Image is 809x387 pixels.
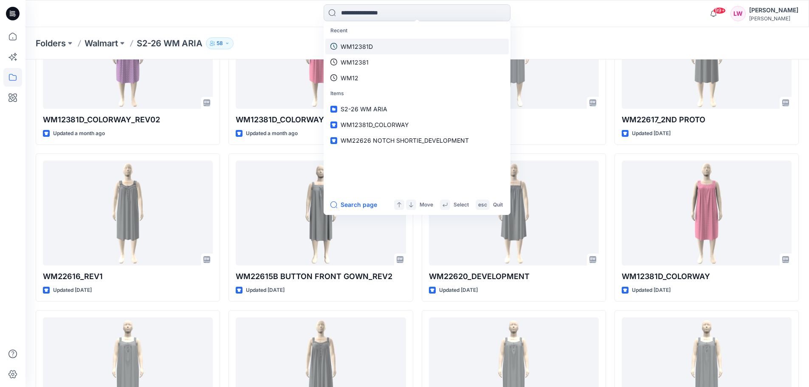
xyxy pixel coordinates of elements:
a: WM22616_REV1 [43,161,213,266]
a: WM22626 NOTCH SHORTIE_DEVELOPMENT [325,133,509,148]
p: Updated [DATE] [439,286,478,295]
p: Select [454,201,469,209]
p: esc [478,201,487,209]
p: WM22620_DEVELOPMENT [429,271,599,282]
a: WM22615B BUTTON FRONT GOWN_REV2 [236,161,406,266]
a: Folders [36,37,66,49]
p: WM22616_REV1 [43,271,213,282]
p: Updated a month ago [246,129,298,138]
span: S2-26 WM ARIA [341,105,387,113]
p: WM12 [341,73,358,82]
p: Updated a month ago [53,129,105,138]
a: WM12381D [325,39,509,54]
p: WM12381D_COLORWAY_REV02 [43,114,213,126]
p: WM22617_2ND PROTO [622,114,792,126]
div: [PERSON_NAME] [749,15,798,22]
p: Updated [DATE] [246,286,285,295]
p: 58 [217,39,223,48]
p: WM12381D_COLORWAY [622,271,792,282]
p: WM12381D_COLORWAY_REV01 [236,114,406,126]
a: WM22620_DEVELOPMENT [429,161,599,266]
p: Updated [DATE] [632,129,671,138]
a: WM12381D_COLORWAY [622,161,792,266]
span: 99+ [713,7,726,14]
button: 58 [206,37,234,49]
p: WM12381D [341,42,373,51]
p: S2-26 WM ARIA [137,37,203,49]
p: Updated [DATE] [632,286,671,295]
a: WM12381D_COLORWAY [325,117,509,133]
div: LW [730,6,746,21]
a: WM12381 [325,54,509,70]
span: WM12381D_COLORWAY [341,121,409,128]
p: WM12381 [341,58,369,67]
a: WM12 [325,70,509,86]
span: WM22626 NOTCH SHORTIE_DEVELOPMENT [341,137,469,144]
p: Recent [325,23,509,39]
p: WM22615B BUTTON FRONT GOWN_REV2 [236,271,406,282]
p: Updated [DATE] [53,286,92,295]
p: WM22616_REV2 [429,114,599,126]
div: [PERSON_NAME] [749,5,798,15]
a: Walmart [85,37,118,49]
p: Quit [493,201,503,209]
p: Items [325,86,509,102]
p: Move [420,201,433,209]
button: Search page [330,200,377,210]
a: S2-26 WM ARIA [325,101,509,117]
